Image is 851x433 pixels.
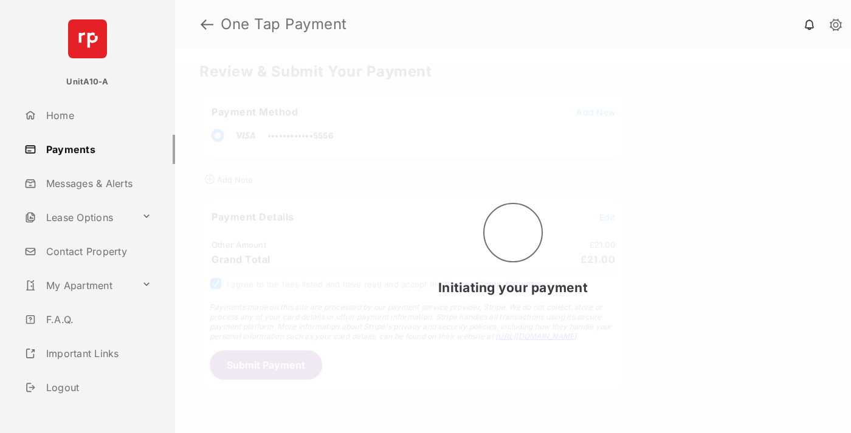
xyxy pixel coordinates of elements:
span: Initiating your payment [438,280,588,295]
a: My Apartment [19,271,137,300]
strong: One Tap Payment [221,17,347,32]
p: UnitA10-A [66,76,108,88]
a: Messages & Alerts [19,169,175,198]
a: Home [19,101,175,130]
a: F.A.Q. [19,305,175,334]
a: Logout [19,373,175,402]
a: Payments [19,135,175,164]
a: Contact Property [19,237,175,266]
img: svg+xml;base64,PHN2ZyB4bWxucz0iaHR0cDovL3d3dy53My5vcmcvMjAwMC9zdmciIHdpZHRoPSI2NCIgaGVpZ2h0PSI2NC... [68,19,107,58]
a: Important Links [19,339,156,368]
a: Lease Options [19,203,137,232]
